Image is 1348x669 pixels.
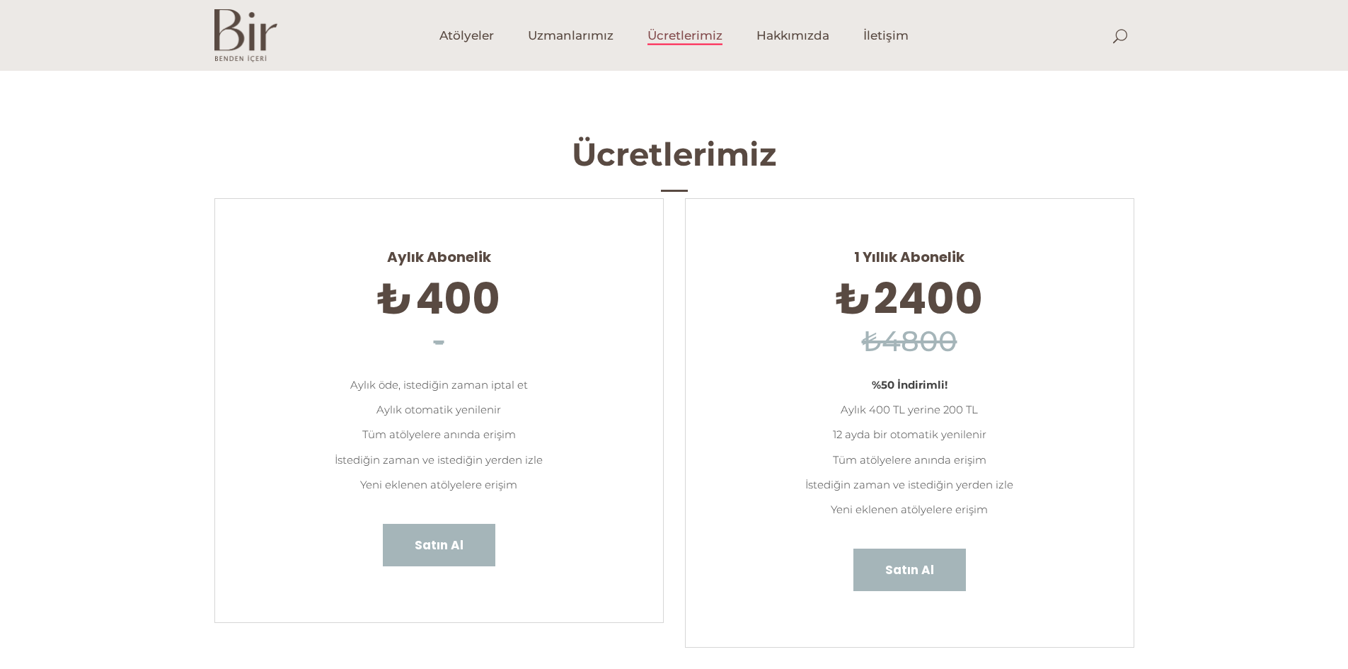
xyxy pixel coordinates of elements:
span: Satın Al [415,536,463,554]
a: Satın Al [853,549,966,591]
li: Aylık öde, istediğin zaman iptal et [236,372,642,397]
li: İstediğin zaman ve istediğin yerden izle [236,447,642,472]
li: Aylık 400 TL yerine 200 TL [707,397,1112,422]
a: Satın Al [383,524,495,566]
span: Ücretlerimiz [647,28,722,44]
h6: ₺4800 [707,321,1112,362]
li: Tüm atölyelere anında erişim [707,447,1112,472]
span: Aylık Abonelik [236,236,642,266]
li: Yeni eklenen atölyelere erişim [707,497,1112,522]
li: Aylık otomatik yenilenir [236,397,642,422]
span: Satın Al [885,561,934,579]
span: Hakkımızda [756,28,829,44]
strong: %50 İndirimli! [872,378,947,391]
span: 2400 [874,269,983,328]
span: ₺ [836,269,871,328]
span: 400 [415,269,500,328]
li: Tüm atölyelere anında erişim [236,422,642,447]
li: İstediğin zaman ve istediğin yerden izle [707,472,1112,497]
li: 12 ayda bir otomatik yenilenir [707,422,1112,447]
li: Yeni eklenen atölyelere erişim [236,472,642,497]
span: ₺ [377,269,413,328]
h6: - [236,321,642,362]
span: Uzmanlarımız [528,28,613,44]
span: İletişim [863,28,909,44]
span: Atölyeler [439,28,494,44]
span: 1 Yıllık Abonelik [707,236,1112,266]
